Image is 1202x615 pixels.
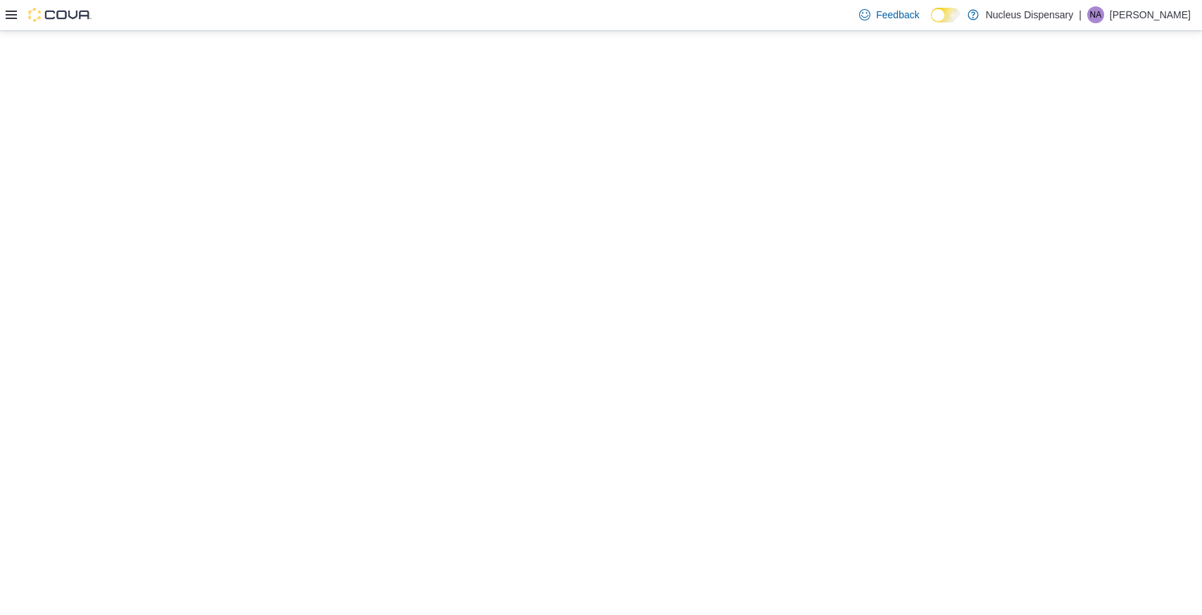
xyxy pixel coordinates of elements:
[931,8,960,23] input: Dark Mode
[1090,6,1102,23] span: NA
[876,8,919,22] span: Feedback
[1110,6,1191,23] p: [PERSON_NAME]
[853,1,925,29] a: Feedback
[986,6,1074,23] p: Nucleus Dispensary
[28,8,92,22] img: Cova
[1079,6,1082,23] p: |
[1087,6,1104,23] div: Neil Ashmeade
